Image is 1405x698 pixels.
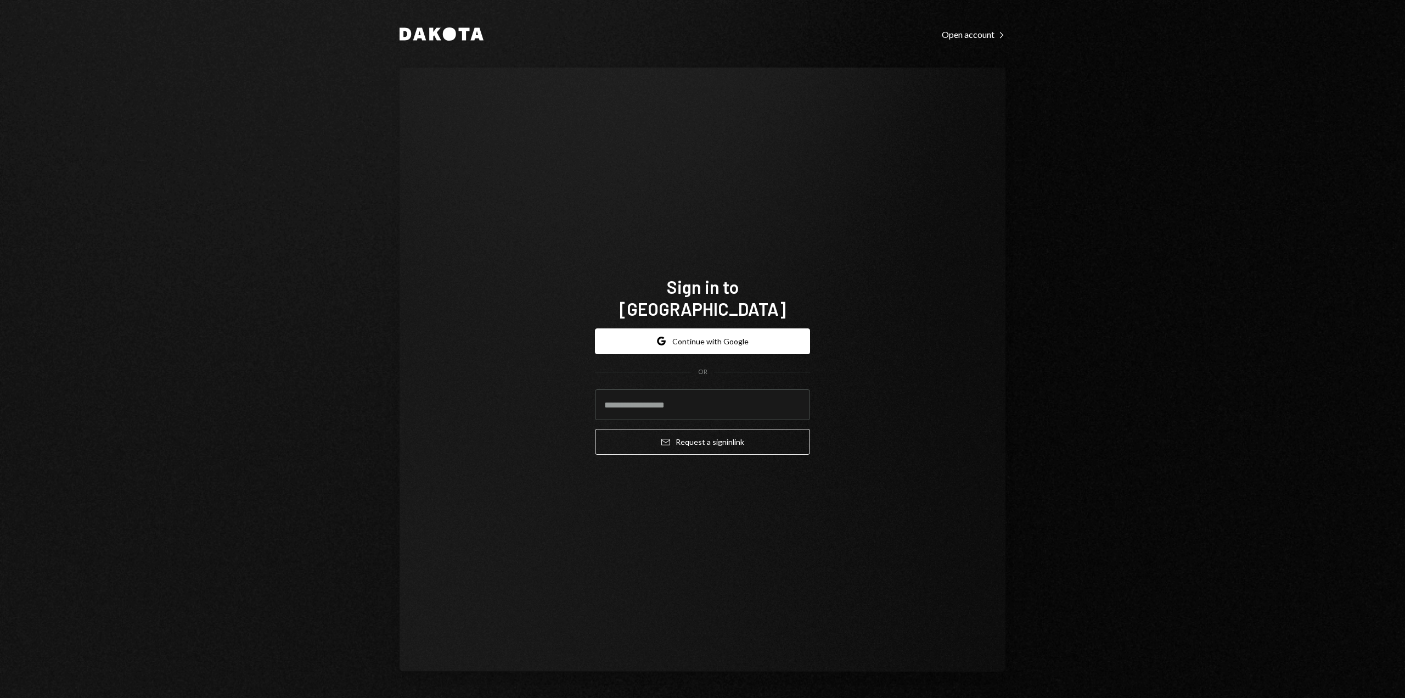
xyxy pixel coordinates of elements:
[595,328,810,354] button: Continue with Google
[595,276,810,320] h1: Sign in to [GEOGRAPHIC_DATA]
[698,367,707,377] div: OR
[942,29,1005,40] div: Open account
[942,28,1005,40] a: Open account
[595,429,810,455] button: Request a signinlink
